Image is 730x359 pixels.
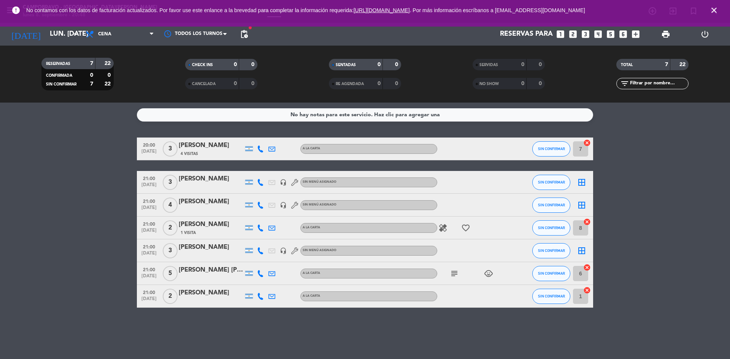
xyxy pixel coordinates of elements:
[140,196,159,205] span: 21:00
[303,203,336,206] span: Sin menú asignado
[140,228,159,237] span: [DATE]
[163,289,178,304] span: 2
[303,226,320,229] span: A LA CARTA
[438,223,448,232] i: healing
[532,220,570,236] button: SIN CONFIRMAR
[484,269,493,278] i: child_care
[90,81,93,87] strong: 7
[179,288,243,298] div: [PERSON_NAME]
[163,175,178,190] span: 3
[461,223,470,232] i: favorite_border
[251,81,256,86] strong: 0
[179,141,243,150] div: [PERSON_NAME]
[140,251,159,259] span: [DATE]
[500,30,553,38] span: Reservas para
[192,63,213,67] span: CHECK INS
[450,269,459,278] i: subject
[108,73,112,78] strong: 0
[532,243,570,258] button: SIN CONFIRMAR
[140,174,159,182] span: 21:00
[479,82,499,86] span: NO SHOW
[583,139,591,147] i: cancel
[140,265,159,274] span: 21:00
[378,62,381,67] strong: 0
[532,266,570,281] button: SIN CONFIRMAR
[240,30,249,39] span: pending_actions
[140,182,159,191] span: [DATE]
[179,265,243,275] div: [PERSON_NAME] [PERSON_NAME] De Paolis
[539,62,543,67] strong: 0
[140,242,159,251] span: 21:00
[521,81,524,86] strong: 0
[140,149,159,158] span: [DATE]
[532,289,570,304] button: SIN CONFIRMAR
[234,81,237,86] strong: 0
[140,296,159,305] span: [DATE]
[679,62,687,67] strong: 22
[410,7,585,13] a: . Por más información escríbanos a [EMAIL_ADDRESS][DOMAIN_NAME]
[629,79,688,88] input: Filtrar por nombre...
[140,219,159,228] span: 21:00
[140,288,159,296] span: 21:00
[532,141,570,157] button: SIN CONFIRMAR
[179,197,243,207] div: [PERSON_NAME]
[303,294,320,297] span: A LA CARTA
[163,243,178,258] span: 3
[303,272,320,275] span: A LA CARTA
[593,29,603,39] i: looks_4
[71,30,80,39] i: arrow_drop_down
[192,82,216,86] span: CANCELADA
[583,218,591,226] i: cancel
[280,179,287,186] i: headset_mic
[140,274,159,282] span: [DATE]
[665,62,668,67] strong: 7
[90,73,93,78] strong: 0
[538,248,565,253] span: SIN CONFIRMAR
[685,23,724,46] div: LOG OUT
[290,111,440,119] div: No hay notas para este servicio. Haz clic para agregar una
[303,249,336,252] span: Sin menú asignado
[163,266,178,281] span: 5
[354,7,410,13] a: [URL][DOMAIN_NAME]
[179,220,243,229] div: [PERSON_NAME]
[538,147,565,151] span: SIN CONFIRMAR
[577,201,586,210] i: border_all
[395,62,400,67] strong: 0
[46,74,72,77] span: CONFIRMADA
[303,147,320,150] span: A LA CARTA
[538,180,565,184] span: SIN CONFIRMAR
[251,62,256,67] strong: 0
[46,62,70,66] span: RESERVADAS
[709,6,719,15] i: close
[181,230,196,236] span: 1 Visita
[98,32,111,37] span: Cena
[336,63,356,67] span: SENTADAS
[538,271,565,275] span: SIN CONFIRMAR
[621,63,633,67] span: TOTAL
[163,198,178,213] span: 4
[105,81,112,87] strong: 22
[583,264,591,271] i: cancel
[336,82,364,86] span: RE AGENDADA
[46,82,76,86] span: SIN CONFIRMAR
[303,180,336,183] span: Sin menú asignado
[395,81,400,86] strong: 0
[26,7,585,13] span: No contamos con los datos de facturación actualizados. Por favor use este enlance a la brevedad p...
[280,202,287,209] i: headset_mic
[538,203,565,207] span: SIN CONFIRMAR
[179,174,243,184] div: [PERSON_NAME]
[378,81,381,86] strong: 0
[280,247,287,254] i: headset_mic
[555,29,565,39] i: looks_one
[11,6,21,15] i: error
[620,79,629,88] i: filter_list
[140,205,159,214] span: [DATE]
[583,286,591,294] i: cancel
[532,198,570,213] button: SIN CONFIRMAR
[140,140,159,149] span: 20:00
[163,220,178,236] span: 2
[538,226,565,230] span: SIN CONFIRMAR
[661,30,670,39] span: print
[577,246,586,255] i: border_all
[700,30,709,39] i: power_settings_new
